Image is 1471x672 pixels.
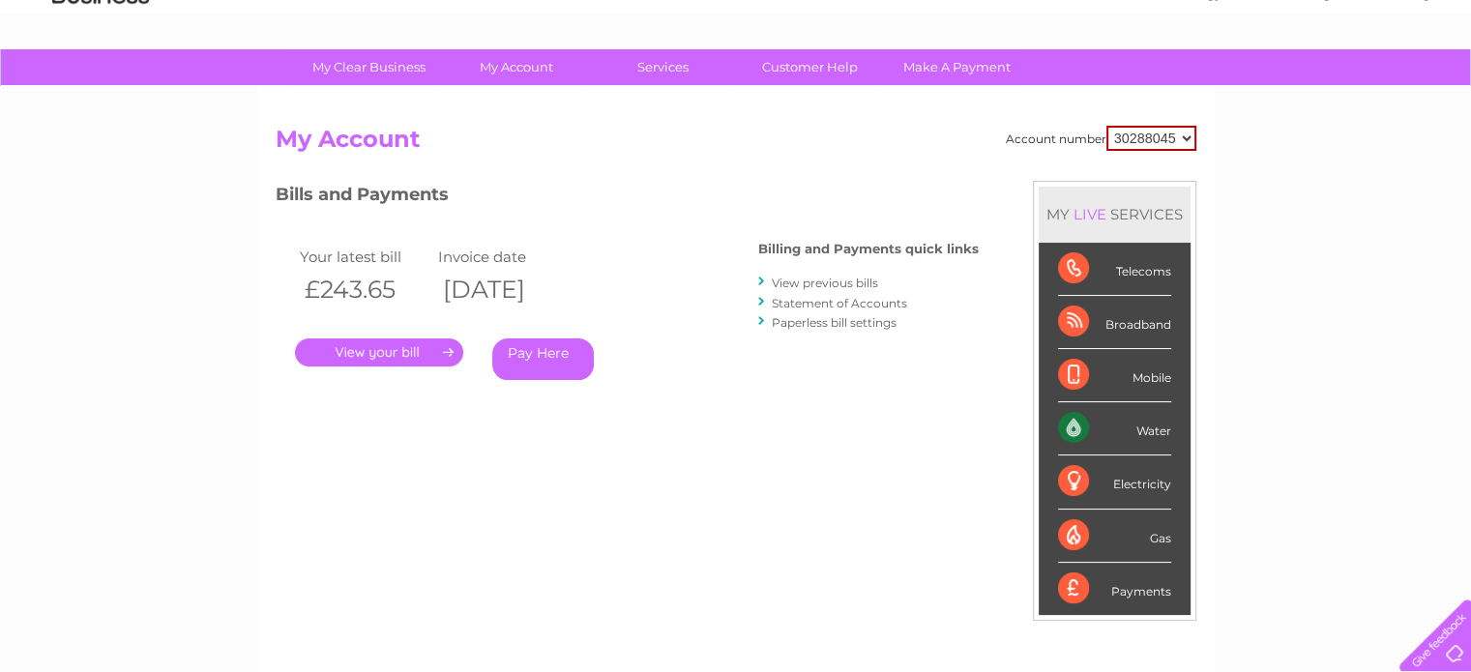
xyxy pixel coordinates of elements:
[1006,126,1196,151] div: Account number
[1131,82,1167,97] a: Water
[51,50,150,109] img: logo.png
[295,244,434,270] td: Your latest bill
[1342,82,1390,97] a: Contact
[295,270,434,309] th: £243.65
[583,49,743,85] a: Services
[276,181,979,215] h3: Bills and Payments
[1070,205,1110,223] div: LIVE
[730,49,890,85] a: Customer Help
[436,49,596,85] a: My Account
[1058,243,1171,296] div: Telecoms
[276,126,1196,162] h2: My Account
[492,338,594,380] a: Pay Here
[279,11,1193,94] div: Clear Business is a trading name of Verastar Limited (registered in [GEOGRAPHIC_DATA] No. 3667643...
[289,49,449,85] a: My Clear Business
[1407,82,1453,97] a: Log out
[433,270,573,309] th: [DATE]
[1039,187,1191,242] div: MY SERVICES
[1058,402,1171,455] div: Water
[1106,10,1240,34] a: 0333 014 3131
[877,49,1037,85] a: Make A Payment
[1058,510,1171,563] div: Gas
[1233,82,1291,97] a: Telecoms
[772,296,907,310] a: Statement of Accounts
[1179,82,1221,97] a: Energy
[1058,455,1171,509] div: Electricity
[772,276,878,290] a: View previous bills
[433,244,573,270] td: Invoice date
[1058,563,1171,615] div: Payments
[1058,296,1171,349] div: Broadband
[1058,349,1171,402] div: Mobile
[772,315,897,330] a: Paperless bill settings
[295,338,463,366] a: .
[1303,82,1331,97] a: Blog
[758,242,979,256] h4: Billing and Payments quick links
